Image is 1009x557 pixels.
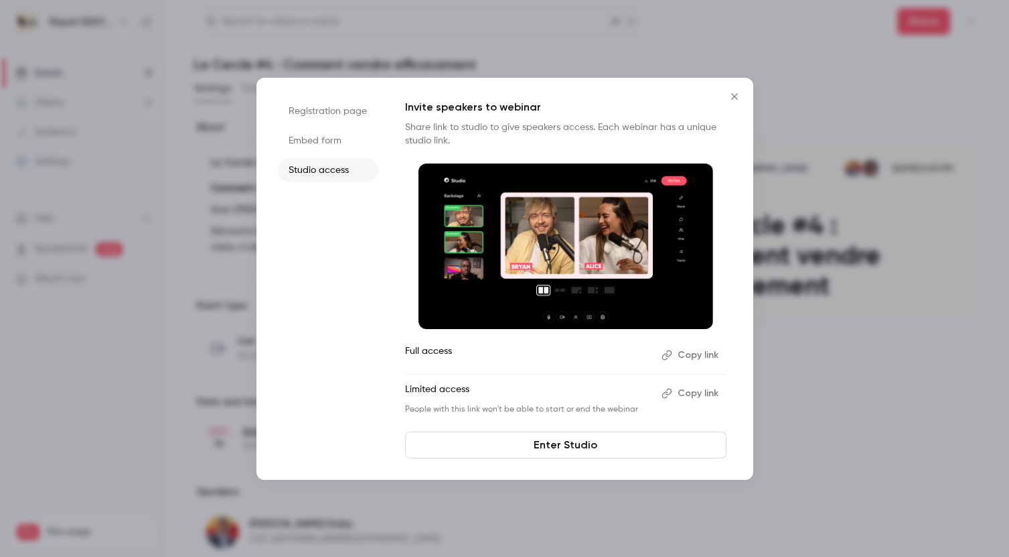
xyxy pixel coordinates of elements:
p: Invite speakers to webinar [405,99,726,115]
p: Share link to studio to give speakers access. Each webinar has a unique studio link. [405,121,726,147]
li: Studio access [278,158,378,182]
p: Full access [405,345,651,366]
p: People with this link won't be able to start or end the webinar [405,404,651,415]
img: Invite speakers to webinar [418,164,713,330]
li: Embed form [278,129,378,153]
button: Copy link [656,383,726,404]
p: Limited access [405,383,651,404]
li: Registration page [278,99,378,123]
button: Close [721,83,748,110]
a: Enter Studio [405,432,726,458]
button: Copy link [656,345,726,366]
